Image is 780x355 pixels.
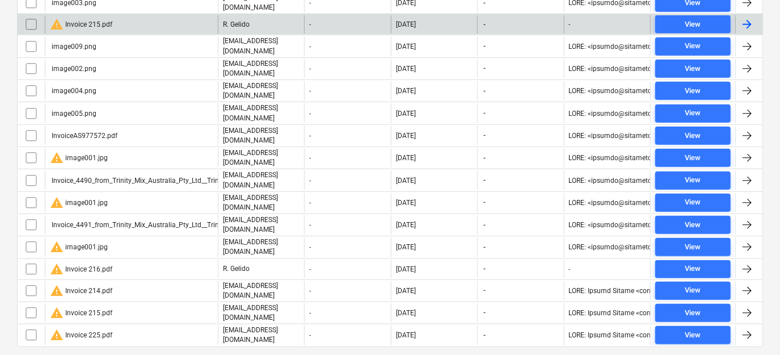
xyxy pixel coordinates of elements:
[685,262,701,275] div: View
[655,149,731,167] button: View
[50,262,64,276] span: warning
[50,196,64,210] span: warning
[50,306,64,320] span: warning
[655,282,731,300] button: View
[685,284,701,297] div: View
[685,241,701,254] div: View
[50,240,64,254] span: warning
[396,287,416,295] div: [DATE]
[50,18,64,31] span: warning
[304,126,390,145] div: -
[50,110,96,118] div: image005.png
[304,148,390,168] div: -
[304,36,390,56] div: -
[304,15,390,34] div: -
[482,86,487,96] span: -
[655,127,731,145] button: View
[655,172,731,190] button: View
[685,152,701,165] div: View
[396,43,416,51] div: [DATE]
[482,20,487,30] span: -
[50,151,64,165] span: warning
[50,177,313,185] div: Invoice_4490_from_Trinity_Mix_Australia_Pty_Ltd__Trinity_Mix_Concrete_Pumping.pdf
[223,148,300,168] p: [EMAIL_ADDRESS][DOMAIN_NAME]
[685,174,701,187] div: View
[223,59,300,78] p: [EMAIL_ADDRESS][DOMAIN_NAME]
[223,325,300,345] p: [EMAIL_ADDRESS][DOMAIN_NAME]
[396,331,416,339] div: [DATE]
[396,199,416,207] div: [DATE]
[685,62,701,76] div: View
[50,151,108,165] div: image001.jpg
[482,64,487,73] span: -
[685,18,701,31] div: View
[223,215,300,235] p: [EMAIL_ADDRESS][DOMAIN_NAME]
[304,170,390,190] div: -
[304,81,390,101] div: -
[482,176,487,185] span: -
[304,325,390,345] div: -
[685,130,701,143] div: View
[50,240,108,254] div: image001.jpg
[50,87,96,95] div: image004.png
[482,108,487,118] span: -
[304,237,390,257] div: -
[482,131,487,140] span: -
[396,243,416,251] div: [DATE]
[396,177,416,185] div: [DATE]
[569,20,571,28] div: -
[50,43,96,51] div: image009.png
[396,154,416,162] div: [DATE]
[223,264,250,274] p: R. Gelido
[655,194,731,212] button: View
[482,198,487,207] span: -
[655,60,731,78] button: View
[50,284,112,298] div: Invoice 214.pdf
[50,284,64,298] span: warning
[396,87,416,95] div: [DATE]
[482,286,487,295] span: -
[685,40,701,53] div: View
[304,59,390,78] div: -
[396,221,416,229] div: [DATE]
[655,105,731,123] button: View
[50,132,117,140] div: InvoiceAS977572.pdf
[50,262,112,276] div: Invoice 216.pdf
[50,65,96,73] div: image002.png
[223,36,300,56] p: [EMAIL_ADDRESS][DOMAIN_NAME]
[223,281,300,300] p: [EMAIL_ADDRESS][DOMAIN_NAME]
[655,15,731,34] button: View
[685,85,701,98] div: View
[655,304,731,322] button: View
[655,326,731,344] button: View
[304,215,390,235] div: -
[482,264,487,274] span: -
[223,126,300,145] p: [EMAIL_ADDRESS][DOMAIN_NAME]
[50,221,313,229] div: Invoice_4491_from_Trinity_Mix_Australia_Pty_Ltd__Trinity_Mix_Concrete_Pumping.pdf
[304,103,390,123] div: -
[50,306,112,320] div: Invoice 215.pdf
[223,303,300,323] p: [EMAIL_ADDRESS][DOMAIN_NAME]
[655,37,731,56] button: View
[50,328,112,342] div: Invoice 225.pdf
[569,265,571,273] div: -
[50,18,112,31] div: Invoice 215.pdf
[50,328,64,342] span: warning
[655,238,731,256] button: View
[482,220,487,230] span: -
[685,307,701,320] div: View
[396,110,416,118] div: [DATE]
[655,82,731,100] button: View
[304,281,390,300] div: -
[655,260,731,278] button: View
[723,300,780,355] iframe: Chat Widget
[396,65,416,73] div: [DATE]
[396,132,416,140] div: [DATE]
[223,20,250,30] p: R. Gelido
[223,81,300,101] p: [EMAIL_ADDRESS][DOMAIN_NAME]
[223,193,300,212] p: [EMAIL_ADDRESS][DOMAIN_NAME]
[482,331,487,340] span: -
[304,260,390,278] div: -
[655,216,731,234] button: View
